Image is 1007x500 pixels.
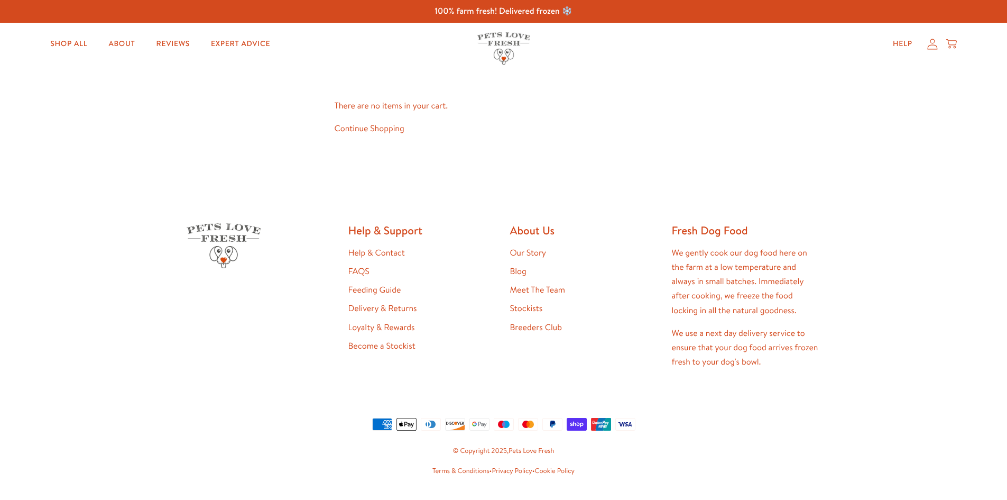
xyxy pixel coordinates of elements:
[510,266,526,277] a: Blog
[884,33,921,54] a: Help
[510,247,547,259] a: Our Story
[348,247,405,259] a: Help & Contact
[187,466,821,477] small: • •
[187,223,261,268] img: Pets Love Fresh
[477,32,530,65] img: Pets Love Fresh
[42,33,96,54] a: Shop All
[100,33,143,54] a: About
[492,466,532,476] a: Privacy Policy
[672,223,821,238] h2: Fresh Dog Food
[509,446,554,456] a: Pets Love Fresh
[187,446,821,457] small: © Copyright 2025,
[672,326,821,370] p: We use a next day delivery service to ensure that your dog food arrives frozen fresh to your dog'...
[348,340,415,352] a: Become a Stockist
[510,223,659,238] h2: About Us
[202,33,279,54] a: Expert Advice
[348,322,415,333] a: Loyalty & Rewards
[148,33,198,54] a: Reviews
[510,284,565,296] a: Meet The Team
[348,266,369,277] a: FAQS
[335,99,673,113] p: There are no items in your cart.
[348,303,417,314] a: Delivery & Returns
[510,303,543,314] a: Stockists
[432,466,489,476] a: Terms & Conditions
[348,223,497,238] h2: Help & Support
[510,322,562,333] a: Breeders Club
[348,284,401,296] a: Feeding Guide
[535,466,575,476] a: Cookie Policy
[335,123,404,134] a: Continue Shopping
[672,246,821,318] p: We gently cook our dog food here on the farm at a low temperature and always in small batches. Im...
